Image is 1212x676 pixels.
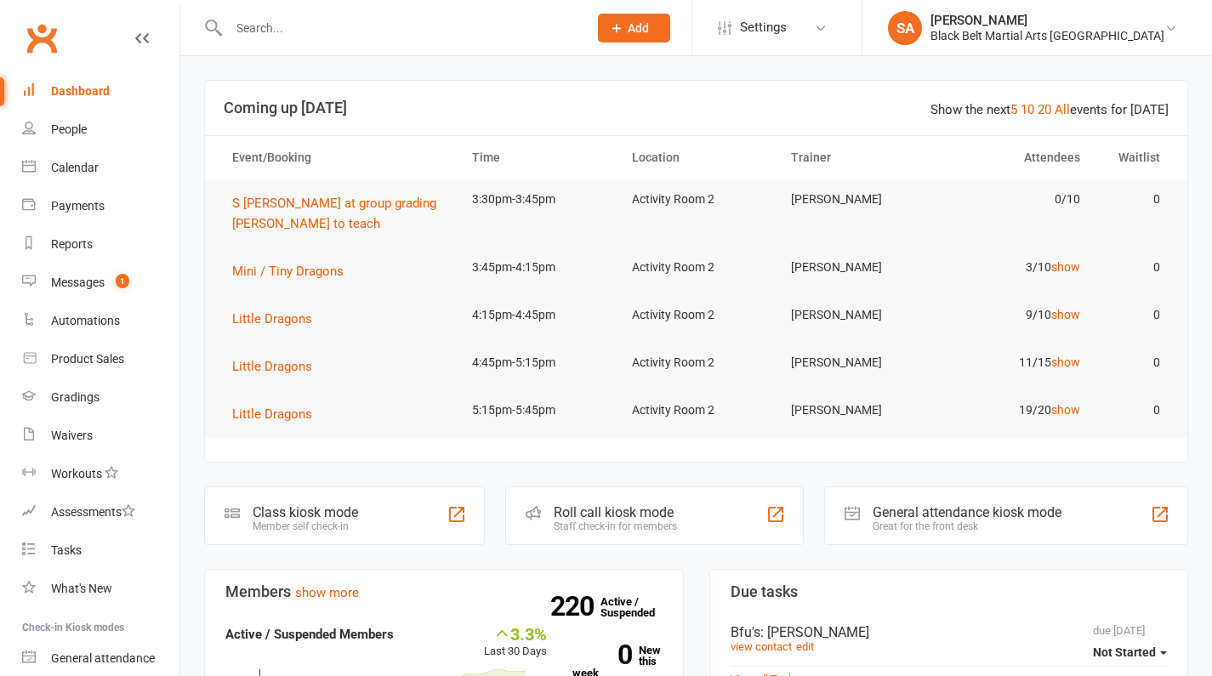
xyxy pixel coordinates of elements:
[51,84,110,98] div: Dashboard
[731,624,1168,640] div: Bfu's
[572,642,632,667] strong: 0
[554,504,677,520] div: Roll call kiosk mode
[457,179,617,219] td: 3:30pm-3:45pm
[232,404,324,424] button: Little Dragons
[22,570,179,608] a: What's New
[51,651,155,665] div: General attendance
[1010,102,1017,117] a: 5
[776,390,936,430] td: [PERSON_NAME]
[232,406,312,422] span: Little Dragons
[598,14,670,43] button: Add
[731,583,1168,600] h3: Due tasks
[224,99,1169,116] h3: Coming up [DATE]
[22,187,179,225] a: Payments
[1095,343,1175,383] td: 0
[51,429,93,442] div: Waivers
[51,161,99,174] div: Calendar
[51,505,135,519] div: Assessments
[617,136,777,179] th: Location
[295,585,359,600] a: show more
[1051,260,1080,274] a: show
[22,72,179,111] a: Dashboard
[457,247,617,287] td: 3:45pm-4:15pm
[1095,295,1175,335] td: 0
[51,314,120,327] div: Automations
[1095,136,1175,179] th: Waitlist
[617,247,777,287] td: Activity Room 2
[217,136,457,179] th: Event/Booking
[232,261,356,281] button: Mini / Tiny Dragons
[484,624,547,661] div: Last 30 Days
[51,237,93,251] div: Reports
[1051,308,1080,321] a: show
[22,493,179,531] a: Assessments
[873,504,1061,520] div: General attendance kiosk mode
[936,136,1095,179] th: Attendees
[617,390,777,430] td: Activity Room 2
[22,264,179,302] a: Messages 1
[457,343,617,383] td: 4:45pm-5:15pm
[20,17,63,60] a: Clubworx
[776,247,936,287] td: [PERSON_NAME]
[936,295,1095,335] td: 9/10
[936,247,1095,287] td: 3/10
[22,340,179,378] a: Product Sales
[22,302,179,340] a: Automations
[22,111,179,149] a: People
[22,378,179,417] a: Gradings
[1038,102,1051,117] a: 20
[1095,247,1175,287] td: 0
[1055,102,1070,117] a: All
[930,13,1164,28] div: [PERSON_NAME]
[873,520,1061,532] div: Great for the front desk
[22,225,179,264] a: Reports
[617,343,777,383] td: Activity Room 2
[1095,390,1175,430] td: 0
[232,311,312,327] span: Little Dragons
[930,99,1169,120] div: Show the next events for [DATE]
[936,179,1095,219] td: 0/10
[1093,637,1167,667] button: Not Started
[776,295,936,335] td: [PERSON_NAME]
[225,627,394,642] strong: Active / Suspended Members
[22,417,179,455] a: Waivers
[936,343,1095,383] td: 11/15
[51,467,102,480] div: Workouts
[776,343,936,383] td: [PERSON_NAME]
[796,640,814,653] a: edit
[253,504,358,520] div: Class kiosk mode
[232,359,312,374] span: Little Dragons
[554,520,677,532] div: Staff check-in for members
[1095,179,1175,219] td: 0
[253,520,358,532] div: Member self check-in
[776,136,936,179] th: Trainer
[628,21,649,35] span: Add
[51,276,105,289] div: Messages
[51,199,105,213] div: Payments
[1051,355,1080,369] a: show
[457,390,617,430] td: 5:15pm-5:45pm
[22,149,179,187] a: Calendar
[457,295,617,335] td: 4:15pm-4:45pm
[22,455,179,493] a: Workouts
[484,624,547,643] div: 3.3%
[1093,645,1156,659] span: Not Started
[51,582,112,595] div: What's New
[51,390,100,404] div: Gradings
[1021,102,1034,117] a: 10
[232,196,436,231] span: S [PERSON_NAME] at group grading [PERSON_NAME] to teach
[760,624,869,640] span: : [PERSON_NAME]
[232,264,344,279] span: Mini / Tiny Dragons
[600,583,675,631] a: 220Active / Suspended
[457,136,617,179] th: Time
[740,9,787,47] span: Settings
[930,28,1164,43] div: Black Belt Martial Arts [GEOGRAPHIC_DATA]
[888,11,922,45] div: SA
[232,193,441,234] button: S [PERSON_NAME] at group grading [PERSON_NAME] to teach
[731,640,792,653] a: view contact
[51,543,82,557] div: Tasks
[51,122,87,136] div: People
[225,583,663,600] h3: Members
[116,274,129,288] span: 1
[617,179,777,219] td: Activity Room 2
